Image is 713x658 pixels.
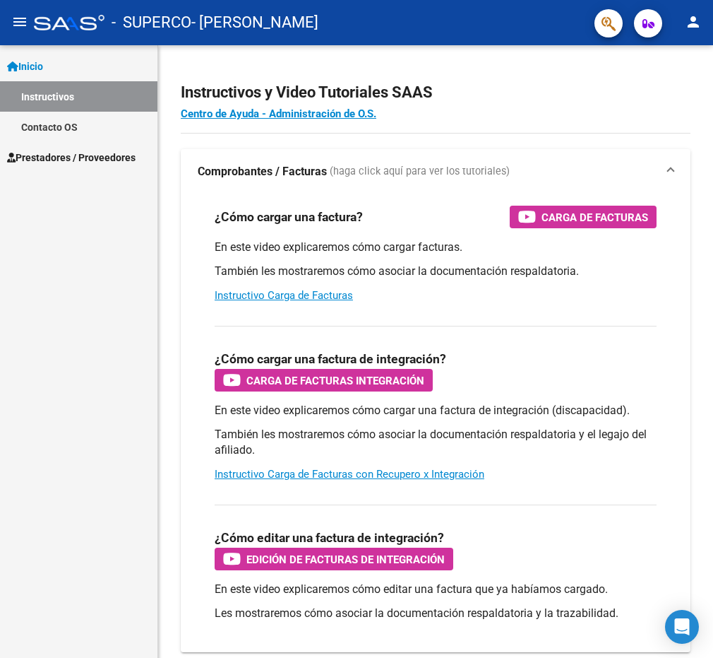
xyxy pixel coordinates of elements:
span: - [PERSON_NAME] [191,7,318,38]
a: Instructivo Carga de Facturas [215,289,353,302]
mat-icon: menu [11,13,28,30]
span: (haga click aquí para ver los tutoriales) [330,164,510,180]
button: Carga de Facturas Integración [215,369,433,392]
p: También les mostraremos cómo asociar la documentación respaldatoria. [215,264,657,279]
span: Carga de Facturas [541,208,648,226]
p: También les mostraremos cómo asociar la documentación respaldatoria y el legajo del afiliado. [215,427,657,458]
h3: ¿Cómo cargar una factura de integración? [215,349,446,369]
button: Carga de Facturas [510,206,657,228]
p: Les mostraremos cómo asociar la documentación respaldatoria y la trazabilidad. [215,606,657,621]
h3: ¿Cómo cargar una factura? [215,207,363,227]
mat-icon: person [685,13,702,30]
h2: Instructivos y Video Tutoriales SAAS [181,79,690,106]
span: - SUPERCO [112,7,191,38]
span: Edición de Facturas de integración [246,551,445,568]
h3: ¿Cómo editar una factura de integración? [215,528,444,548]
span: Carga de Facturas Integración [246,372,424,389]
a: Centro de Ayuda - Administración de O.S. [181,107,376,120]
p: En este video explicaremos cómo editar una factura que ya habíamos cargado. [215,582,657,597]
mat-expansion-panel-header: Comprobantes / Facturas (haga click aquí para ver los tutoriales) [181,149,690,194]
p: En este video explicaremos cómo cargar una factura de integración (discapacidad). [215,403,657,418]
p: En este video explicaremos cómo cargar facturas. [215,240,657,255]
strong: Comprobantes / Facturas [198,164,327,180]
span: Prestadores / Proveedores [7,150,136,165]
span: Inicio [7,59,43,74]
a: Instructivo Carga de Facturas con Recupero x Integración [215,468,484,481]
button: Edición de Facturas de integración [215,548,453,570]
div: Open Intercom Messenger [665,610,699,644]
div: Comprobantes / Facturas (haga click aquí para ver los tutoriales) [181,194,690,652]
